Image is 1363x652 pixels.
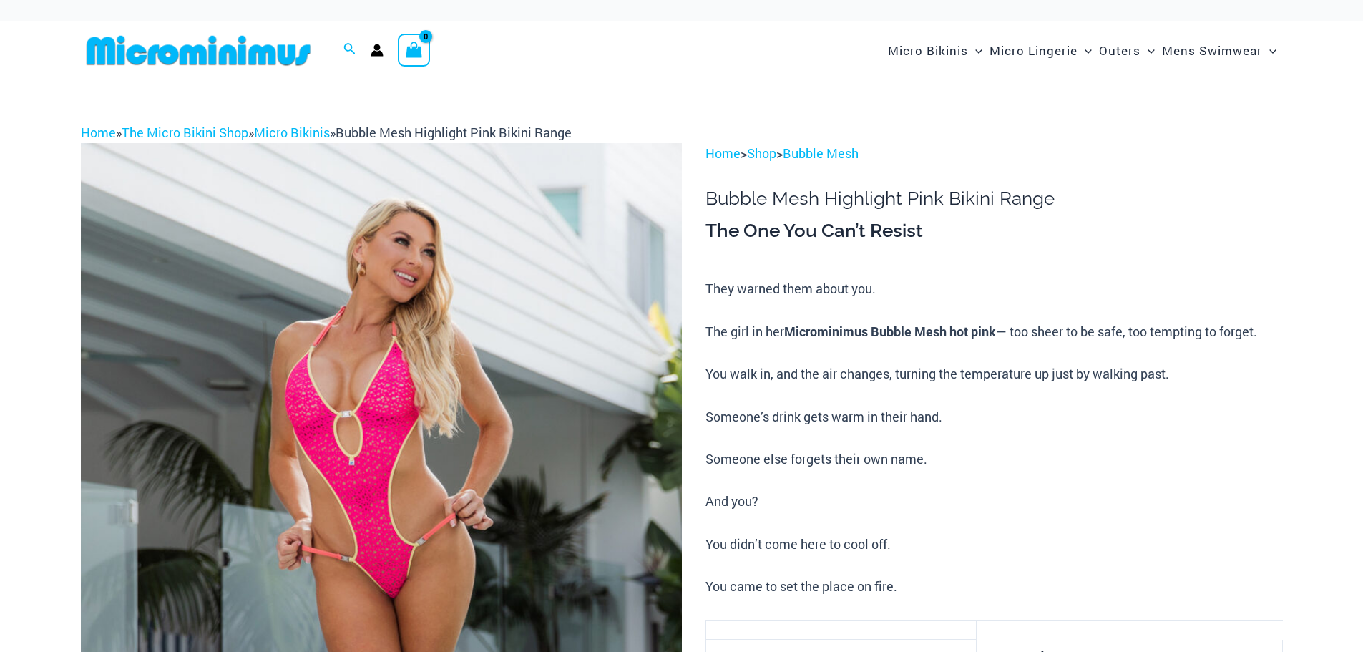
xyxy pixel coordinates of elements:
span: Micro Bikinis [888,32,968,69]
a: Home [705,145,741,162]
b: Microminimus Bubble Mesh hot pink [784,323,996,340]
span: » » » [81,124,572,141]
a: OutersMenu ToggleMenu Toggle [1095,29,1158,72]
span: Bubble Mesh Highlight Pink Bikini Range [336,124,572,141]
span: Mens Swimwear [1162,32,1262,69]
h1: Bubble Mesh Highlight Pink Bikini Range [705,188,1282,210]
a: Shop [747,145,776,162]
span: Outers [1099,32,1140,69]
a: Micro Bikinis [254,124,330,141]
span: Menu Toggle [1140,32,1155,69]
a: Search icon link [343,41,356,59]
nav: Site Navigation [882,26,1283,74]
span: Menu Toggle [1078,32,1092,69]
a: Micro LingerieMenu ToggleMenu Toggle [986,29,1095,72]
span: Menu Toggle [1262,32,1276,69]
a: Home [81,124,116,141]
img: MM SHOP LOGO FLAT [81,34,316,67]
span: Micro Lingerie [990,32,1078,69]
a: Account icon link [371,44,384,57]
p: They warned them about you. The girl in her — too sheer to be safe, too tempting to forget. You w... [705,278,1282,598]
a: View Shopping Cart, empty [398,34,431,67]
span: Menu Toggle [968,32,982,69]
a: Bubble Mesh [783,145,859,162]
a: The Micro Bikini Shop [122,124,248,141]
p: > > [705,143,1282,165]
a: Micro BikinisMenu ToggleMenu Toggle [884,29,986,72]
a: Mens SwimwearMenu ToggleMenu Toggle [1158,29,1280,72]
h3: The One You Can’t Resist [705,219,1282,243]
